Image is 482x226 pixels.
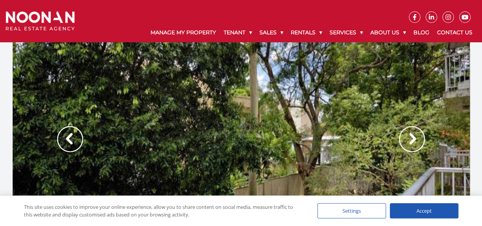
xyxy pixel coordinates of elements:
[147,23,220,42] a: Manage My Property
[317,203,386,218] div: Settings
[399,126,425,152] img: Arrow slider
[220,23,256,42] a: Tenant
[410,23,433,42] a: Blog
[367,23,410,42] a: About Us
[326,23,367,42] a: Services
[433,23,476,42] a: Contact Us
[256,23,287,42] a: Sales
[390,203,458,218] div: Accept
[287,23,326,42] a: Rentals
[6,11,75,30] img: Noonan Real Estate Agency
[57,126,83,152] img: Arrow slider
[24,203,302,218] div: This site uses cookies to improve your online experience, allow you to share content on social me...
